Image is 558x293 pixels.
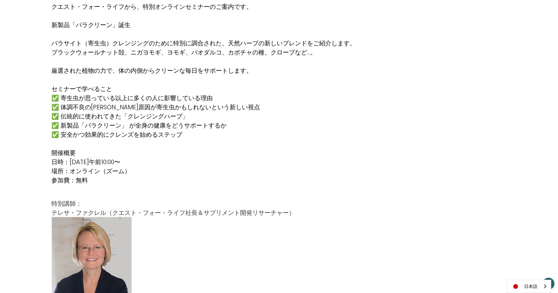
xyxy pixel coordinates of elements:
[507,280,551,293] div: Language
[52,66,356,75] p: 厳選された植物の力で、体の内側からクリーンな毎日をサポートします。
[507,280,551,293] aside: Language selected: 日本語
[52,20,356,29] p: 新製品「パラクリーン」誕生
[52,84,356,139] p: セミナーで学べること ✅ 寄生虫が思っている以上に多くの人に影響している理由 ✅ 体調不良の[PERSON_NAME]原因が寄生虫かもしれないという新しい視点 ✅ 伝統的に使われてきた「クレンジ...
[52,48,356,57] p: ブラックウォールナット殻、ニガヨモギ、ヨモギ、パオダルコ、カボチャの種、クローブなど...。
[507,280,551,293] a: 日本語
[52,199,295,217] p: 特別講師： テレサ・ファクレル（クエスト・フォー・ライフ社長＆サプリメント開発リサーチャー）
[52,2,356,11] p: クエスト・フォー・ライフから、特別オンラインセミナーのご案内です。
[52,39,356,48] p: パラサイト（寄生虫）クレンジングのために特別に調合された、天然ハーブの新しいブレンドをご紹介します。
[52,148,356,185] p: 開催概要 日時：[DATE]午前10:00〜 場所：オンライン（ズーム） 参加費：無料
